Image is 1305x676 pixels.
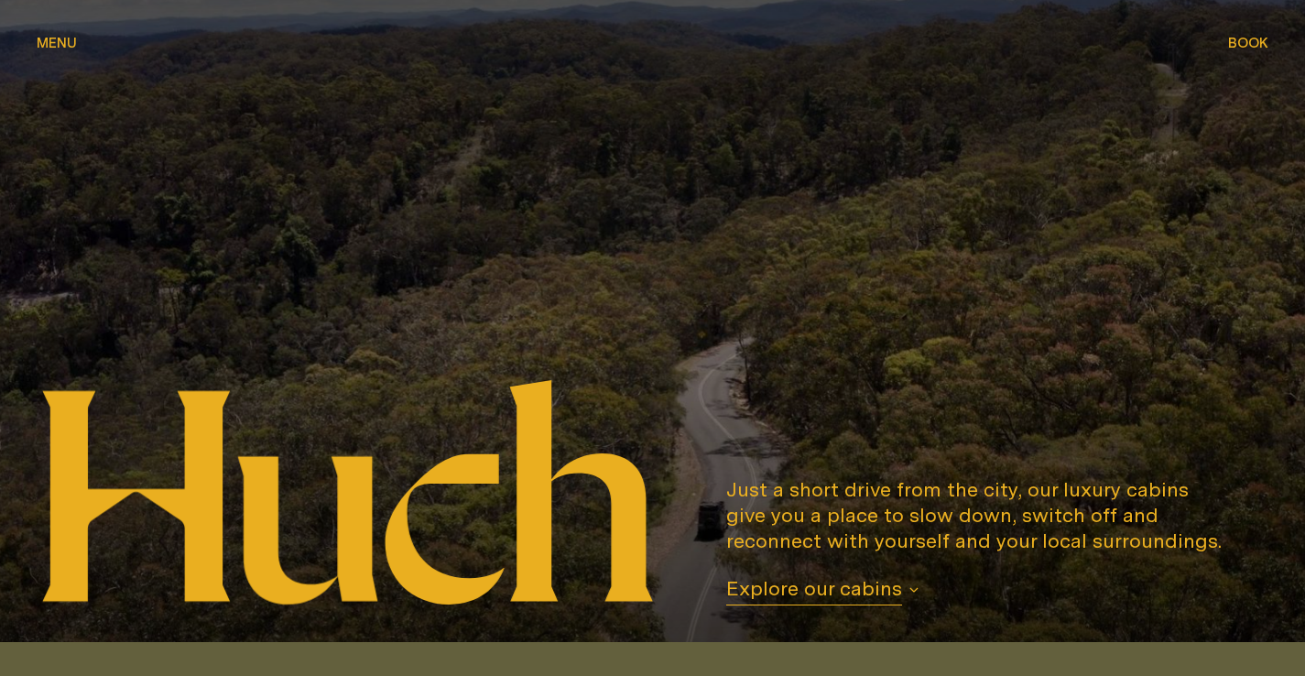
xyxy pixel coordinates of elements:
[1228,33,1268,55] button: show booking tray
[726,575,919,605] button: Explore our cabins
[37,33,77,55] button: show menu
[726,575,902,605] span: Explore our cabins
[1228,36,1268,49] span: Book
[37,36,77,49] span: Menu
[726,476,1233,553] p: Just a short drive from the city, our luxury cabins give you a place to slow down, switch off and...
